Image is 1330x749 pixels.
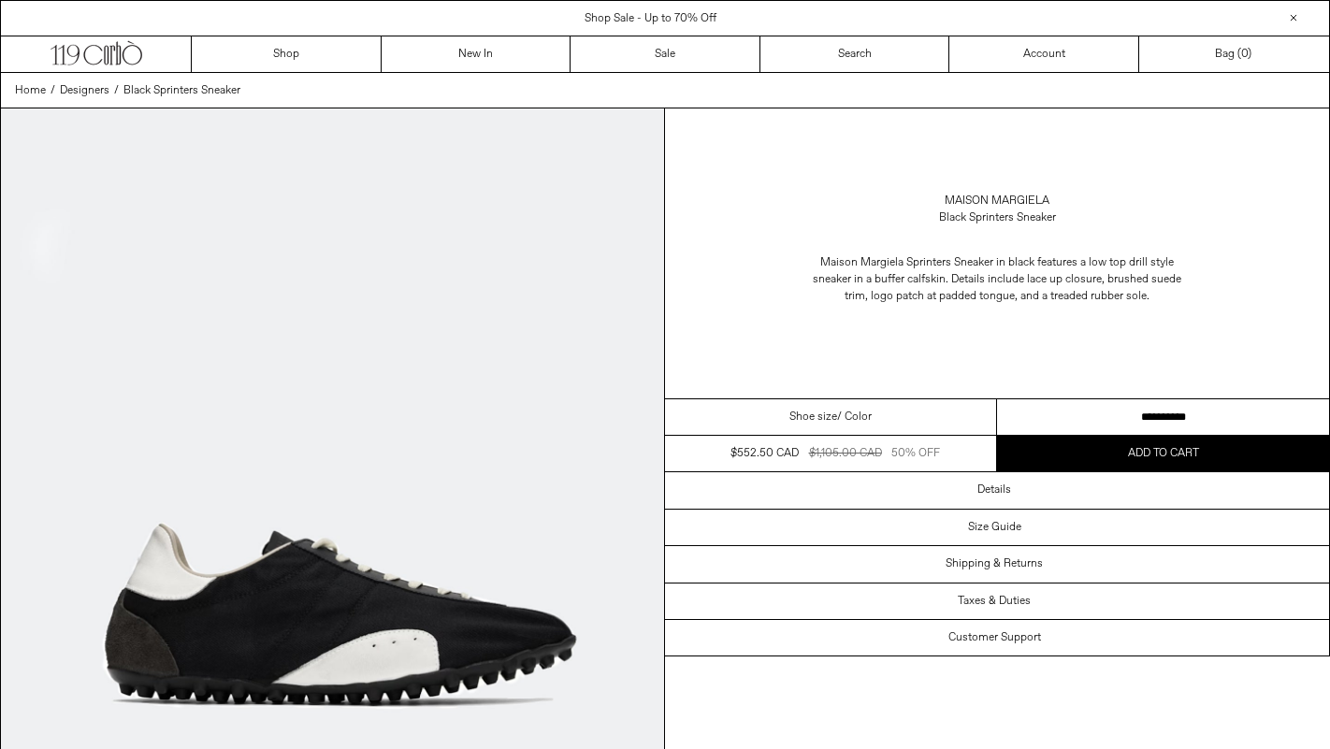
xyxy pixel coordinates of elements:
[837,409,872,425] span: / Color
[977,483,1011,497] h3: Details
[1241,46,1251,63] span: )
[958,595,1031,608] h3: Taxes & Duties
[968,521,1021,534] h3: Size Guide
[949,36,1139,72] a: Account
[945,193,1049,209] a: Maison Margiela
[809,445,882,462] div: $1,105.00 CAD
[123,83,240,98] span: Black Sprinters Sneaker
[585,11,716,26] a: Shop Sale - Up to 70% Off
[730,445,799,462] div: $552.50 CAD
[946,557,1043,570] h3: Shipping & Returns
[123,82,240,99] a: Black Sprinters Sneaker
[571,36,760,72] a: Sale
[1241,47,1248,62] span: 0
[15,83,46,98] span: Home
[15,82,46,99] a: Home
[789,409,837,425] span: Shoe size
[1139,36,1329,72] a: Bag ()
[114,82,119,99] span: /
[60,82,109,99] a: Designers
[382,36,571,72] a: New In
[1128,446,1199,461] span: Add to cart
[810,245,1184,314] p: Maison Margiela Sprinters Sneaker in black features a low top drill style sneaker in a buffer cal...
[192,36,382,72] a: Shop
[51,82,55,99] span: /
[760,36,950,72] a: Search
[948,631,1041,644] h3: Customer Support
[60,83,109,98] span: Designers
[939,209,1056,226] div: Black Sprinters Sneaker
[997,436,1329,471] button: Add to cart
[891,445,940,462] div: 50% OFF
